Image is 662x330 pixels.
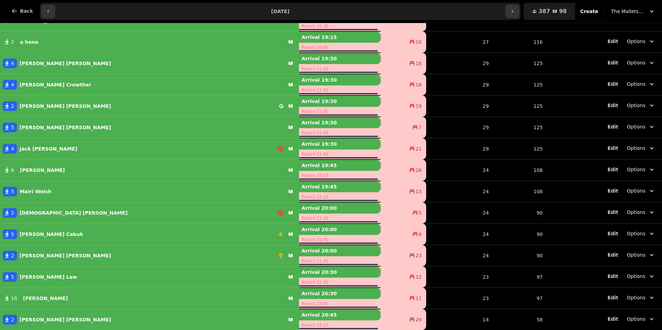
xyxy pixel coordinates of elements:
[20,145,77,152] p: Jack [PERSON_NAME]
[426,74,493,95] td: 29
[11,274,14,280] span: 5
[426,288,493,309] td: 23
[6,3,39,19] button: Back
[11,167,14,174] span: 6
[627,209,645,216] span: Options
[493,266,547,288] td: 97
[493,138,547,159] td: 125
[20,39,38,45] p: a hena
[623,270,659,282] button: Options
[559,9,566,14] span: 98
[493,95,547,117] td: 125
[608,294,618,301] button: Edit
[608,167,618,172] span: Edit
[415,103,422,110] span: 19
[426,202,493,224] td: 24
[299,53,381,64] p: Arrival 19:30
[608,38,618,45] button: Edit
[623,99,659,112] button: Options
[608,273,618,280] button: Edit
[419,231,422,238] span: 6
[623,291,659,304] button: Options
[11,252,14,259] span: 2
[493,224,547,245] td: 90
[623,313,659,325] button: Options
[608,252,618,257] span: Edit
[20,252,111,259] p: [PERSON_NAME] [PERSON_NAME]
[608,103,618,108] span: Edit
[415,295,422,302] span: 11
[623,249,659,261] button: Options
[493,202,547,224] td: 90
[415,167,422,174] span: 26
[299,107,381,116] p: Return 21:00
[608,166,618,173] button: Edit
[608,145,618,152] button: Edit
[608,60,618,65] span: Edit
[493,245,547,266] td: 90
[11,81,14,88] span: 4
[426,138,493,159] td: 29
[627,59,645,66] span: Options
[11,124,14,131] span: 5
[299,149,381,159] p: Return 21:00
[20,316,111,323] p: [PERSON_NAME] [PERSON_NAME]
[623,185,659,197] button: Options
[415,188,422,195] span: 13
[426,266,493,288] td: 23
[623,142,659,154] button: Options
[299,320,381,330] p: Return 22:15
[299,267,381,278] p: Arrival 20:30
[627,273,645,280] span: Options
[608,123,618,130] button: Edit
[415,39,422,45] span: 10
[627,230,645,237] span: Options
[608,295,618,300] span: Edit
[608,274,618,279] span: Edit
[608,187,618,194] button: Edit
[627,38,645,45] span: Options
[426,245,493,266] td: 24
[608,230,618,237] button: Edit
[426,181,493,202] td: 24
[611,8,645,15] span: The Malletsheugh
[299,203,381,214] p: Arrival 20:00
[299,309,381,320] p: Arrival 20:45
[20,167,65,174] p: [PERSON_NAME]
[493,74,547,95] td: 125
[20,274,77,280] p: [PERSON_NAME] Law
[623,206,659,218] button: Options
[623,227,659,240] button: Options
[627,145,645,152] span: Options
[608,81,618,87] button: Edit
[608,39,618,44] span: Edit
[608,317,618,321] span: Edit
[415,145,422,152] span: 21
[11,231,14,238] span: 5
[493,181,547,202] td: 108
[623,35,659,48] button: Options
[299,214,381,223] p: Return 21:30
[623,78,659,90] button: Options
[20,9,33,13] span: Back
[299,171,381,181] p: Return 21:15
[627,166,645,173] span: Options
[426,224,493,245] td: 24
[20,124,111,131] p: [PERSON_NAME] [PERSON_NAME]
[580,9,598,14] span: Create
[608,210,618,215] span: Edit
[627,102,645,109] span: Options
[623,56,659,69] button: Options
[299,224,381,235] p: Arrival 20:00
[608,59,618,66] button: Edit
[299,299,381,309] p: Return 22:00
[11,188,14,195] span: 5
[608,188,618,193] span: Edit
[299,235,381,245] p: Return 21:30
[627,187,645,194] span: Options
[493,53,547,74] td: 125
[627,316,645,322] span: Options
[627,294,645,301] span: Options
[539,9,550,14] span: 387
[524,3,575,20] button: 38798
